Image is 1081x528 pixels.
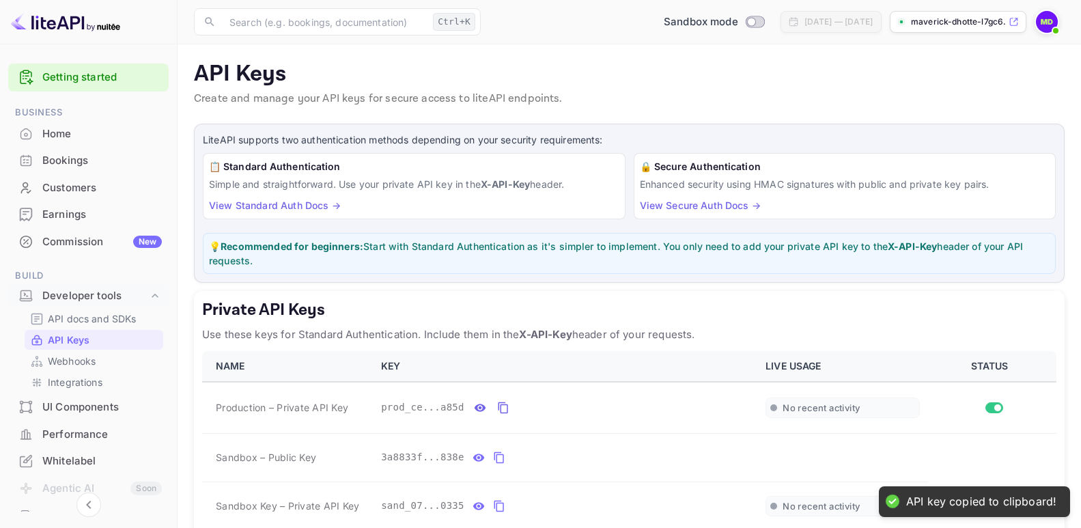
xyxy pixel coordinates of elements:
[433,13,475,31] div: Ctrl+K
[519,328,572,341] strong: X-API-Key
[1036,11,1058,33] img: Maverick Dhotte
[373,351,757,382] th: KEY
[8,284,169,308] div: Developer tools
[8,175,169,200] a: Customers
[25,351,163,371] div: Webhooks
[42,288,148,304] div: Developer tools
[42,509,162,525] div: API Logs
[8,105,169,120] span: Business
[209,159,619,174] h6: 📋 Standard Authentication
[216,500,359,512] span: Sandbox Key – Private API Key
[30,354,158,368] a: Webhooks
[888,240,937,252] strong: X-API-Key
[381,499,464,513] span: sand_07...0335
[906,495,1056,509] div: API key copied to clipboard!
[8,202,169,227] a: Earnings
[8,448,169,473] a: Whitelabel
[48,311,137,326] p: API docs and SDKs
[76,492,101,517] button: Collapse navigation
[640,177,1050,191] p: Enhanced security using HMAC signatures with public and private key pairs.
[30,311,158,326] a: API docs and SDKs
[8,394,169,419] a: UI Components
[25,372,163,392] div: Integrations
[48,333,89,347] p: API Keys
[911,16,1006,28] p: maverick-dhotte-l7gc6....
[216,400,348,415] span: Production – Private API Key
[209,199,341,211] a: View Standard Auth Docs →
[8,268,169,283] span: Build
[8,421,169,448] div: Performance
[25,309,163,329] div: API docs and SDKs
[42,70,162,85] a: Getting started
[783,501,860,512] span: No recent activity
[8,148,169,173] a: Bookings
[25,330,163,350] div: API Keys
[757,351,928,382] th: LIVE USAGE
[216,450,316,464] span: Sandbox – Public Key
[11,11,120,33] img: LiteAPI logo
[8,394,169,421] div: UI Components
[48,375,102,389] p: Integrations
[221,240,363,252] strong: Recommended for beginners:
[194,91,1065,107] p: Create and manage your API keys for secure access to liteAPI endpoints.
[209,177,619,191] p: Simple and straightforward. Use your private API key in the header.
[381,400,464,415] span: prod_ce...a85d
[209,239,1050,268] p: 💡 Start with Standard Authentication as it's simpler to implement. You only need to add your priv...
[481,178,530,190] strong: X-API-Key
[42,207,162,223] div: Earnings
[194,61,1065,88] p: API Keys
[202,351,373,382] th: NAME
[42,234,162,250] div: Commission
[783,402,860,414] span: No recent activity
[48,354,96,368] p: Webhooks
[42,126,162,142] div: Home
[8,121,169,148] div: Home
[202,299,1056,321] h5: Private API Keys
[8,148,169,174] div: Bookings
[381,450,464,464] span: 3a8833f...838e
[8,64,169,92] div: Getting started
[8,448,169,475] div: Whitelabel
[640,159,1050,174] h6: 🔒 Secure Authentication
[664,14,738,30] span: Sandbox mode
[640,199,761,211] a: View Secure Auth Docs →
[8,229,169,255] div: CommissionNew
[30,375,158,389] a: Integrations
[203,133,1056,148] p: LiteAPI supports two authentication methods depending on your security requirements:
[202,326,1056,343] p: Use these keys for Standard Authentication. Include them in the header of your requests.
[8,229,169,254] a: CommissionNew
[8,121,169,146] a: Home
[30,333,158,347] a: API Keys
[133,236,162,248] div: New
[8,421,169,447] a: Performance
[42,454,162,469] div: Whitelabel
[221,8,427,36] input: Search (e.g. bookings, documentation)
[658,14,770,30] div: Switch to Production mode
[42,427,162,443] div: Performance
[804,16,873,28] div: [DATE] — [DATE]
[928,351,1056,382] th: STATUS
[42,180,162,196] div: Customers
[8,175,169,202] div: Customers
[42,153,162,169] div: Bookings
[8,202,169,228] div: Earnings
[42,400,162,415] div: UI Components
